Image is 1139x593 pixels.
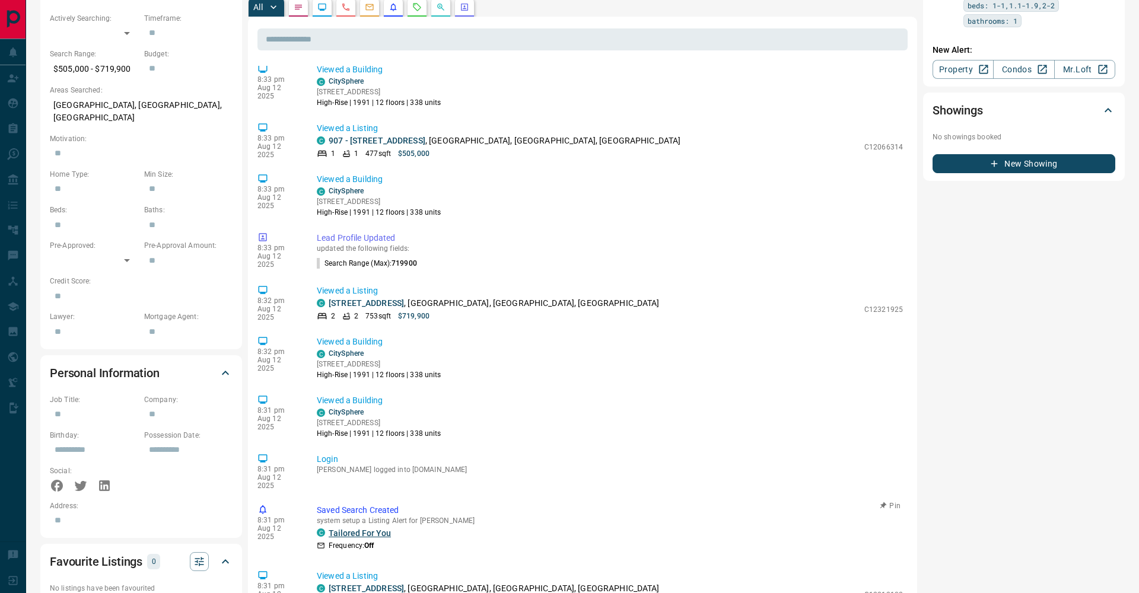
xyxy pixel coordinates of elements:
p: Pre-Approval Amount: [144,240,233,251]
p: Social: [50,466,138,476]
p: 8:33 pm [257,134,299,142]
p: [STREET_ADDRESS] [317,87,441,97]
p: $505,000 [398,148,429,159]
p: Credit Score: [50,276,233,286]
p: [STREET_ADDRESS] [317,417,441,428]
p: Mortgage Agent: [144,311,233,322]
p: High-Rise | 1991 | 12 floors | 338 units [317,369,441,380]
h2: Favourite Listings [50,552,142,571]
p: Search Range: [50,49,138,59]
p: 477 sqft [365,148,391,159]
p: Viewed a Listing [317,570,903,582]
div: condos.ca [317,136,325,145]
p: 8:33 pm [257,75,299,84]
p: Aug 12 2025 [257,524,299,541]
p: Address: [50,500,233,511]
a: CitySphere [329,187,364,195]
svg: Agent Actions [460,2,469,12]
a: Tailored For You [329,528,391,538]
div: condos.ca [317,78,325,86]
div: Favourite Listings0 [50,547,233,576]
p: 8:32 pm [257,347,299,356]
p: updated the following fields: [317,244,903,253]
svg: Emails [365,2,374,12]
p: Search Range (Max) : [317,258,417,269]
p: Viewed a Building [317,63,903,76]
p: 8:31 pm [257,406,299,415]
p: Aug 12 2025 [257,305,299,321]
strong: Off [364,541,374,550]
p: 0 [151,555,157,568]
svg: Requests [412,2,422,12]
p: 8:31 pm [257,516,299,524]
a: CitySphere [329,349,364,358]
p: Login [317,453,903,466]
p: Viewed a Building [317,394,903,407]
p: Areas Searched: [50,85,233,95]
h2: Personal Information [50,364,160,382]
p: Aug 12 2025 [257,142,299,159]
button: Pin [873,500,908,511]
p: [STREET_ADDRESS] [317,359,441,369]
p: 2 [331,311,335,321]
p: 1 [354,148,358,159]
p: 8:31 pm [257,465,299,473]
p: C12066314 [864,142,903,152]
p: 1 [331,148,335,159]
p: High-Rise | 1991 | 12 floors | 338 units [317,428,441,439]
div: Personal Information [50,359,233,387]
a: 907 - [STREET_ADDRESS] [329,136,425,145]
p: Job Title: [50,394,138,405]
div: condos.ca [317,584,325,592]
p: Saved Search Created [317,504,903,517]
a: [STREET_ADDRESS] [329,584,404,593]
p: C12321925 [864,304,903,315]
p: $719,900 [398,311,429,321]
div: condos.ca [317,299,325,307]
p: High-Rise | 1991 | 12 floors | 338 units [317,207,441,218]
p: Budget: [144,49,233,59]
p: , [GEOGRAPHIC_DATA], [GEOGRAPHIC_DATA], [GEOGRAPHIC_DATA] [329,297,660,310]
p: Aug 12 2025 [257,473,299,490]
div: condos.ca [317,187,325,196]
p: Baths: [144,205,233,215]
a: CitySphere [329,77,364,85]
p: Aug 12 2025 [257,415,299,431]
svg: Calls [341,2,351,12]
p: Possession Date: [144,430,233,441]
svg: Opportunities [436,2,446,12]
p: Frequency: [329,540,374,551]
svg: Lead Browsing Activity [317,2,327,12]
p: , [GEOGRAPHIC_DATA], [GEOGRAPHIC_DATA], [GEOGRAPHIC_DATA] [329,135,680,147]
a: Property [933,60,994,79]
p: Aug 12 2025 [257,252,299,269]
p: All [253,3,263,11]
p: 2 [354,311,358,321]
p: $505,000 - $719,900 [50,59,138,79]
p: New Alert: [933,44,1115,56]
a: CitySphere [329,408,364,416]
p: Viewed a Listing [317,122,903,135]
svg: Listing Alerts [389,2,398,12]
h2: Showings [933,101,983,120]
p: Birthday: [50,430,138,441]
div: Showings [933,96,1115,125]
p: Beds: [50,205,138,215]
p: Aug 12 2025 [257,356,299,372]
div: condos.ca [317,350,325,358]
span: bathrooms: 1 [968,15,1017,27]
p: Actively Searching: [50,13,138,24]
p: Aug 12 2025 [257,84,299,100]
p: Min Size: [144,169,233,180]
p: Viewed a Listing [317,285,903,297]
p: Pre-Approved: [50,240,138,251]
p: Lawyer: [50,311,138,322]
p: 8:33 pm [257,244,299,252]
span: 719900 [392,259,417,267]
p: [STREET_ADDRESS] [317,196,441,207]
p: No showings booked [933,132,1115,142]
p: [PERSON_NAME] logged into [DOMAIN_NAME] [317,466,903,474]
a: Condos [993,60,1054,79]
p: Timeframe: [144,13,233,24]
svg: Notes [294,2,303,12]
